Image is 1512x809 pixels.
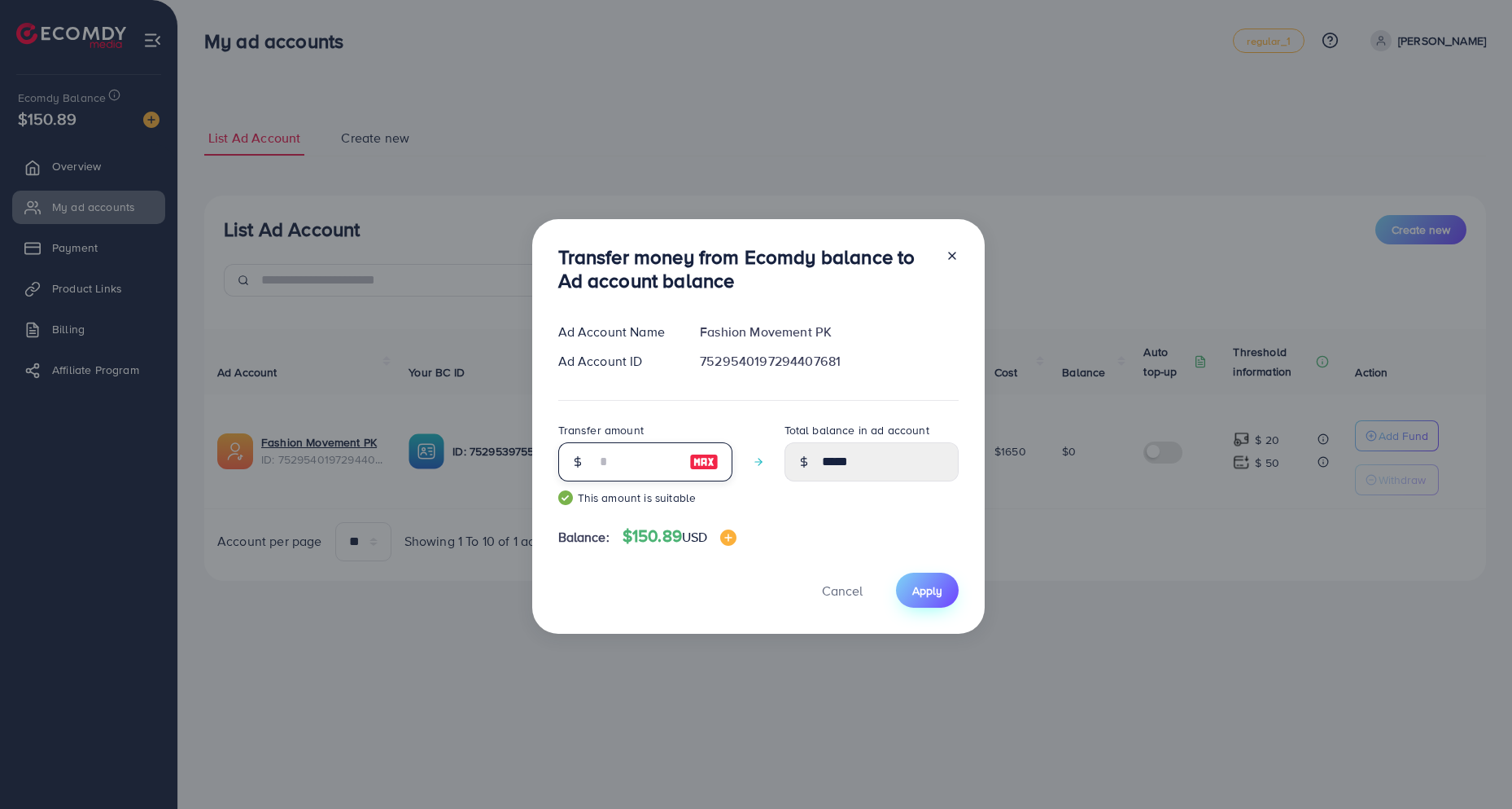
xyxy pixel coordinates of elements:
label: Transfer amount [558,422,644,438]
span: Cancel [822,582,863,600]
img: image [720,530,736,546]
div: Ad Account ID [545,352,688,371]
img: guide [558,490,573,505]
h3: Transfer money from Ecomdy balance to Ad account balance [558,245,933,292]
img: image [689,452,719,472]
div: 7529540197294407681 [687,352,971,371]
button: Apply [896,573,959,608]
button: Cancel [802,573,883,608]
h4: $150.89 [623,526,737,547]
div: Fashion Movement PK [687,323,971,341]
span: Balance: [558,528,610,547]
label: Total balance in ad account [784,422,929,438]
small: This amount is suitable [558,490,732,506]
div: Ad Account Name [545,323,688,341]
span: USD [682,528,707,546]
iframe: Chat [1443,736,1500,797]
span: Apply [912,583,942,599]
